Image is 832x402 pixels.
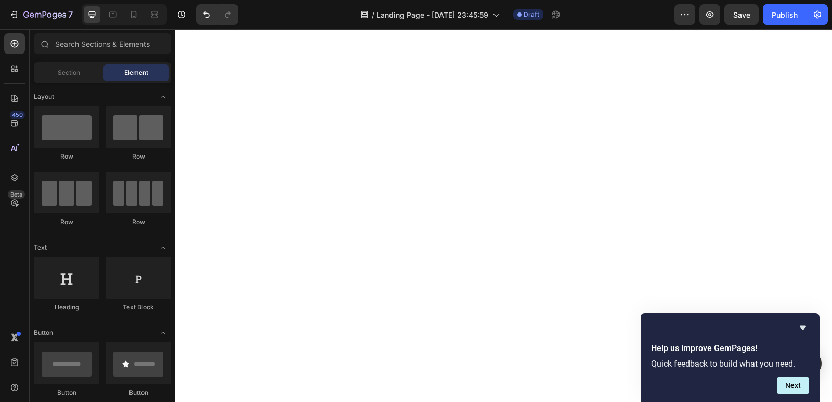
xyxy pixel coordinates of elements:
p: 7 [68,8,73,21]
span: / [372,9,374,20]
span: Element [124,68,148,77]
span: Draft [524,10,539,19]
div: Help us improve GemPages! [651,321,809,394]
span: Layout [34,92,54,101]
div: Button [34,388,99,397]
button: Hide survey [797,321,809,334]
span: Landing Page - [DATE] 23:45:59 [376,9,488,20]
span: Section [58,68,80,77]
div: Text Block [106,303,171,312]
button: Save [724,4,759,25]
iframe: Design area [175,29,832,402]
div: Row [34,217,99,227]
div: Row [106,152,171,161]
span: Toggle open [154,88,171,105]
div: 450 [10,111,25,119]
button: Publish [763,4,807,25]
input: Search Sections & Elements [34,33,171,54]
div: Row [106,217,171,227]
div: Undo/Redo [196,4,238,25]
span: Save [733,10,750,19]
div: Row [34,152,99,161]
div: Heading [34,303,99,312]
button: Next question [777,377,809,394]
span: Button [34,328,53,338]
div: Beta [8,190,25,199]
div: Button [106,388,171,397]
span: Text [34,243,47,252]
p: Quick feedback to build what you need. [651,359,809,369]
span: Toggle open [154,239,171,256]
h2: Help us improve GemPages! [651,342,809,355]
div: Publish [772,9,798,20]
span: Toggle open [154,325,171,341]
button: 7 [4,4,77,25]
